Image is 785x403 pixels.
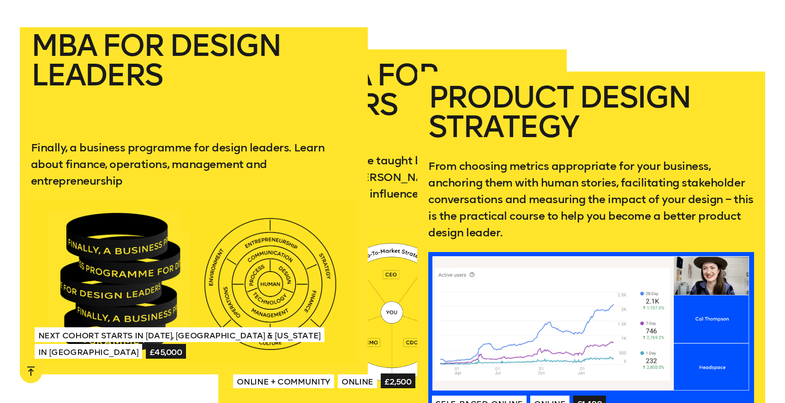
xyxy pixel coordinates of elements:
span: Online [338,373,377,388]
p: Finally, a business programme for design leaders. Learn about finance, operations, management and... [31,139,357,189]
span: In [GEOGRAPHIC_DATA] [35,344,143,359]
span: £2,500 [381,373,415,388]
p: From choosing metrics appropriate for your business, anchoring them with human stories, facilitat... [428,158,754,241]
a: MBA for Design LeadersFinally, a business programme for design leaders. Learn about finance, oper... [20,20,368,374]
h2: Mini-MBA for Designers [229,60,555,138]
span: Online + Community [233,373,334,388]
span: £45,000 [146,344,186,359]
p: A practical business course taught by product leaders at [GEOGRAPHIC_DATA], [PERSON_NAME] and mor... [229,152,555,219]
h2: MBA for Design Leaders [31,31,357,125]
span: Next Cohort Starts in [DATE], [GEOGRAPHIC_DATA] & [US_STATE] [35,327,324,342]
h2: Product Design Strategy [428,83,754,143]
